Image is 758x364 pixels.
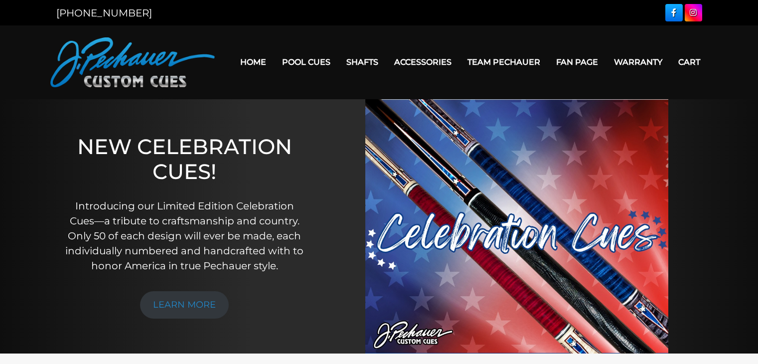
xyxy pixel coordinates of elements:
a: Fan Page [548,49,606,75]
a: Team Pechauer [459,49,548,75]
img: Pechauer Custom Cues [50,37,215,87]
p: Introducing our Limited Edition Celebration Cues—a tribute to craftsmanship and country. Only 50 ... [62,198,307,273]
a: LEARN MORE [140,291,229,319]
h1: NEW CELEBRATION CUES! [62,134,307,184]
a: Home [232,49,274,75]
a: Warranty [606,49,670,75]
a: Accessories [386,49,459,75]
a: [PHONE_NUMBER] [56,7,152,19]
a: Shafts [338,49,386,75]
a: Pool Cues [274,49,338,75]
a: Cart [670,49,708,75]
